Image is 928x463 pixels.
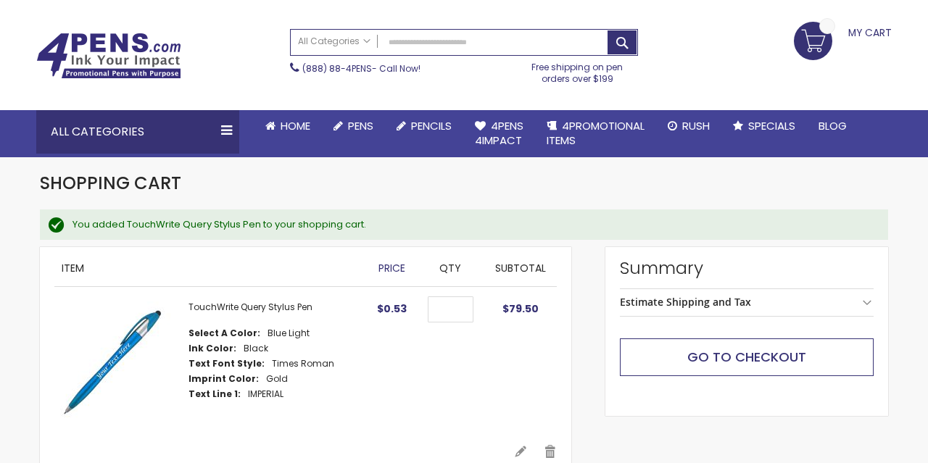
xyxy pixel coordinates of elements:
div: Free shipping on pen orders over $199 [517,56,639,85]
strong: Summary [620,256,874,280]
a: TouchWrite Query Stylus Pen [188,301,312,313]
a: Rush [656,110,721,142]
a: 4Pens4impact [463,110,535,157]
dd: Blue Light [268,328,310,339]
dd: IMPERIAL [248,388,283,400]
span: Rush [682,118,710,133]
span: Subtotal [495,261,546,275]
span: Home [281,118,310,133]
dd: Times Roman [272,358,334,370]
a: 4PROMOTIONALITEMS [535,110,656,157]
span: 4PROMOTIONAL ITEMS [547,118,645,148]
img: 4Pens Custom Pens and Promotional Products [36,33,181,79]
span: All Categories [298,36,370,47]
div: All Categories [36,110,239,154]
a: TouchWrite Query Stylus Pen-Blue Light [54,301,188,430]
span: 4Pens 4impact [475,118,523,148]
span: Qty [439,261,461,275]
span: Pens [348,118,373,133]
dt: Ink Color [188,343,236,354]
dt: Select A Color [188,328,260,339]
img: TouchWrite Query Stylus Pen-Blue Light [54,301,174,421]
span: Specials [748,118,795,133]
span: Price [378,261,405,275]
a: Pens [322,110,385,142]
span: Pencils [411,118,452,133]
a: Home [254,110,322,142]
a: (888) 88-4PENS [302,62,372,75]
a: Specials [721,110,807,142]
div: You added TouchWrite Query Stylus Pen to your shopping cart. [72,218,874,231]
a: Blog [807,110,858,142]
dt: Text Font Style [188,358,265,370]
span: - Call Now! [302,62,420,75]
span: Blog [819,118,847,133]
a: All Categories [291,30,378,54]
dt: Imprint Color [188,373,259,385]
dt: Text Line 1 [188,388,241,400]
button: Go to Checkout [620,338,874,376]
span: Shopping Cart [40,171,181,195]
span: $0.53 [377,301,407,316]
dd: Gold [266,373,288,385]
span: Go to Checkout [687,348,806,366]
a: Pencils [385,110,463,142]
span: Item [62,261,84,275]
strong: Estimate Shipping and Tax [620,295,751,309]
dd: Black [244,343,268,354]
span: $79.50 [502,301,539,316]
